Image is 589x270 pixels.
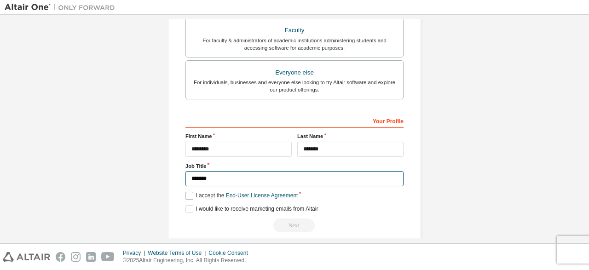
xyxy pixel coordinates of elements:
[185,218,404,232] div: Fix issues to continue
[191,37,398,52] div: For faculty & administrators of academic institutions administering students and accessing softwa...
[185,113,404,128] div: Your Profile
[191,24,398,37] div: Faculty
[191,66,398,79] div: Everyone else
[5,3,120,12] img: Altair One
[86,252,96,262] img: linkedin.svg
[56,252,65,262] img: facebook.svg
[185,192,298,200] label: I accept the
[148,249,208,257] div: Website Terms of Use
[226,192,298,199] a: End-User License Agreement
[185,162,404,170] label: Job Title
[208,249,253,257] div: Cookie Consent
[123,249,148,257] div: Privacy
[123,257,254,264] p: © 2025 Altair Engineering, Inc. All Rights Reserved.
[71,252,81,262] img: instagram.svg
[297,132,404,140] label: Last Name
[191,79,398,93] div: For individuals, businesses and everyone else looking to try Altair software and explore our prod...
[3,252,50,262] img: altair_logo.svg
[185,205,318,213] label: I would like to receive marketing emails from Altair
[185,132,292,140] label: First Name
[101,252,115,262] img: youtube.svg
